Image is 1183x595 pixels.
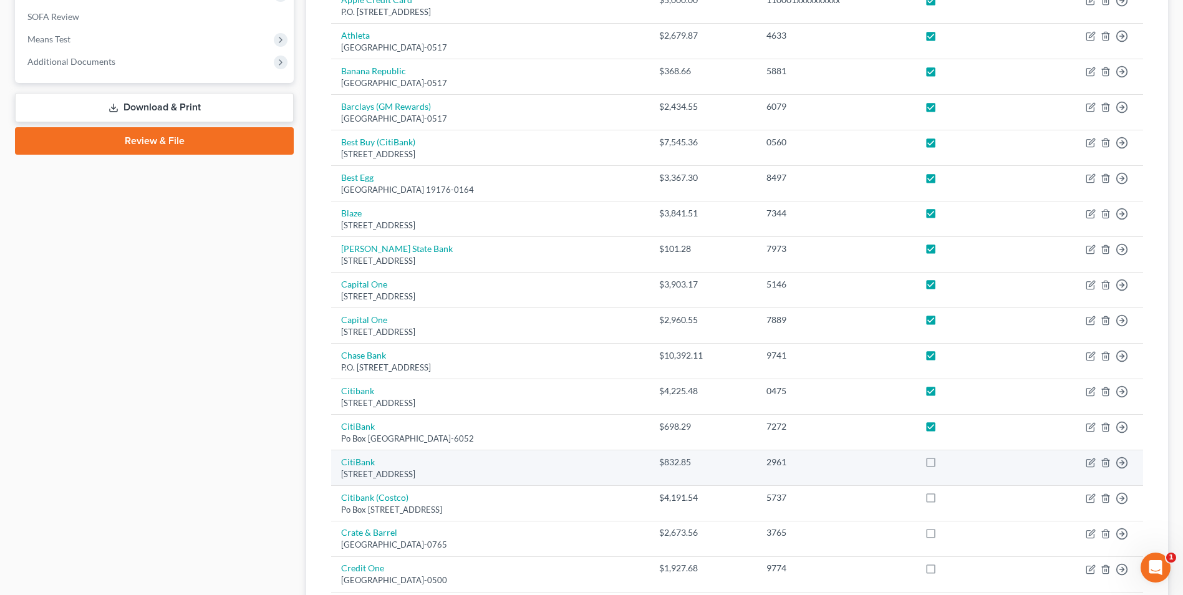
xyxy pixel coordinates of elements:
[341,291,639,302] div: [STREET_ADDRESS]
[766,100,904,113] div: 6079
[341,421,375,432] a: CitiBank
[659,136,746,148] div: $7,545.36
[766,385,904,397] div: 0475
[341,314,387,325] a: Capital One
[659,349,746,362] div: $10,392.11
[659,491,746,504] div: $4,191.54
[341,457,375,467] a: CitiBank
[659,207,746,220] div: $3,841.51
[659,314,746,326] div: $2,960.55
[341,504,639,516] div: Po Box [STREET_ADDRESS]
[766,456,904,468] div: 2961
[341,433,639,445] div: Po Box [GEOGRAPHIC_DATA]-6052
[659,562,746,574] div: $1,927.68
[341,255,639,267] div: [STREET_ADDRESS]
[27,11,79,22] span: SOFA Review
[341,42,639,54] div: [GEOGRAPHIC_DATA]-0517
[341,208,362,218] a: Blaze
[27,34,70,44] span: Means Test
[766,526,904,539] div: 3765
[659,100,746,113] div: $2,434.55
[341,397,639,409] div: [STREET_ADDRESS]
[659,385,746,397] div: $4,225.48
[766,243,904,255] div: 7973
[1166,553,1176,563] span: 1
[341,468,639,480] div: [STREET_ADDRESS]
[766,349,904,362] div: 9741
[766,29,904,42] div: 4633
[341,574,639,586] div: [GEOGRAPHIC_DATA]-0500
[766,207,904,220] div: 7344
[341,113,639,125] div: [GEOGRAPHIC_DATA]-0517
[659,29,746,42] div: $2,679.87
[341,362,639,374] div: P.O. [STREET_ADDRESS]
[659,456,746,468] div: $832.85
[766,420,904,433] div: 7272
[341,77,639,89] div: [GEOGRAPHIC_DATA]-0517
[15,93,294,122] a: Download & Print
[341,385,374,396] a: Citibank
[341,527,397,538] a: Crate & Barrel
[341,30,370,41] a: Athleta
[659,65,746,77] div: $368.66
[341,243,453,254] a: [PERSON_NAME] State Bank
[766,136,904,148] div: 0560
[659,278,746,291] div: $3,903.17
[341,184,639,196] div: [GEOGRAPHIC_DATA] 19176-0164
[15,127,294,155] a: Review & File
[341,350,386,360] a: Chase Bank
[766,314,904,326] div: 7889
[766,278,904,291] div: 5146
[766,172,904,184] div: 8497
[341,326,639,338] div: [STREET_ADDRESS]
[659,172,746,184] div: $3,367.30
[341,172,374,183] a: Best Egg
[341,220,639,231] div: [STREET_ADDRESS]
[341,539,639,551] div: [GEOGRAPHIC_DATA]-0765
[766,491,904,504] div: 5737
[766,562,904,574] div: 9774
[659,420,746,433] div: $698.29
[659,526,746,539] div: $2,673.56
[766,65,904,77] div: 5881
[27,56,115,67] span: Additional Documents
[341,148,639,160] div: [STREET_ADDRESS]
[1141,553,1171,583] iframe: Intercom live chat
[341,65,406,76] a: Banana Republic
[341,563,384,573] a: Credit One
[341,6,639,18] div: P.O. [STREET_ADDRESS]
[341,492,408,503] a: Citibank (Costco)
[341,101,431,112] a: Barclays (GM Rewards)
[341,279,387,289] a: Capital One
[17,6,294,28] a: SOFA Review
[341,137,415,147] a: Best Buy (CitiBank)
[659,243,746,255] div: $101.28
